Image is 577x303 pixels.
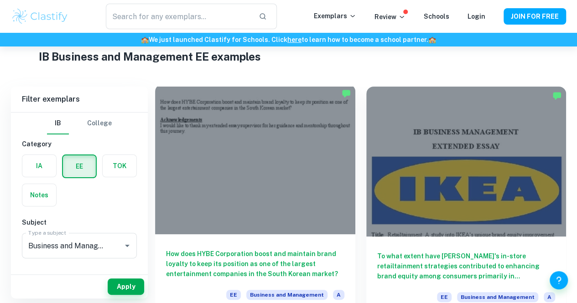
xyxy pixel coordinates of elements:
button: IA [22,155,56,177]
h6: Filter exemplars [11,87,148,112]
a: here [287,36,301,43]
button: Notes [22,184,56,206]
span: A [544,292,555,302]
h6: Subject [22,217,137,227]
button: EE [63,155,96,177]
button: IB [47,113,69,134]
a: Schools [424,13,449,20]
button: Open [121,239,134,252]
span: A [333,290,344,300]
button: Help and Feedback [550,271,568,289]
button: Apply [108,278,144,295]
h1: IB Business and Management EE examples [39,48,538,65]
p: Review [374,12,405,22]
h6: Category [22,139,137,149]
span: EE [437,292,452,302]
img: Marked [552,91,561,100]
span: 🏫 [428,36,436,43]
div: Filter type choice [47,113,112,134]
span: 🏫 [141,36,149,43]
h6: How does HYBE Corporation boost and maintain brand loyalty to keep its position as one of the lar... [166,249,344,279]
button: JOIN FOR FREE [504,8,566,25]
span: EE [226,290,241,300]
button: TOK [103,155,136,177]
span: Business and Management [457,292,538,302]
label: Type a subject [28,229,66,236]
input: Search for any exemplars... [106,4,252,29]
h6: We just launched Clastify for Schools. Click to learn how to become a school partner. [2,35,575,45]
h6: To what extent have [PERSON_NAME]'s in-store retailtainment strategies contributed to enhancing b... [377,251,556,281]
button: College [87,113,112,134]
a: Login [468,13,485,20]
img: Marked [342,89,351,98]
p: Exemplars [314,11,356,21]
span: Business and Management [246,290,327,300]
img: Clastify logo [11,7,69,26]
